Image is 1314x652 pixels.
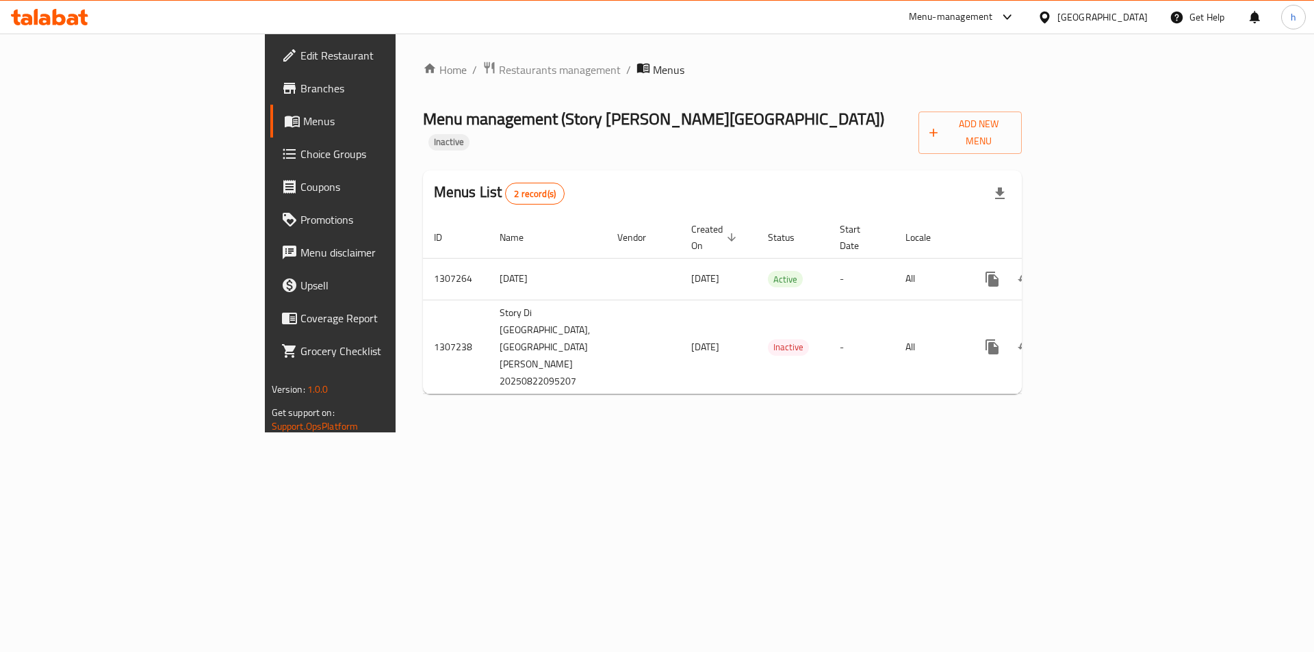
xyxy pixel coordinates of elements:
[270,170,485,203] a: Coupons
[829,258,894,300] td: -
[909,9,993,25] div: Menu-management
[300,244,474,261] span: Menu disclaimer
[894,258,965,300] td: All
[270,302,485,335] a: Coverage Report
[434,229,460,246] span: ID
[270,138,485,170] a: Choice Groups
[976,330,1009,363] button: more
[929,116,1011,150] span: Add New Menu
[300,47,474,64] span: Edit Restaurant
[272,417,359,435] a: Support.OpsPlatform
[270,203,485,236] a: Promotions
[270,335,485,367] a: Grocery Checklist
[617,229,664,246] span: Vendor
[423,61,1022,79] nav: breadcrumb
[270,269,485,302] a: Upsell
[626,62,631,78] li: /
[965,217,1118,259] th: Actions
[307,380,328,398] span: 1.0.0
[270,105,485,138] a: Menus
[768,339,809,356] div: Inactive
[300,211,474,228] span: Promotions
[489,300,606,394] td: Story Di [GEOGRAPHIC_DATA],[GEOGRAPHIC_DATA][PERSON_NAME] 20250822095207
[423,103,884,134] span: Menu management ( Story [PERSON_NAME][GEOGRAPHIC_DATA] )
[768,272,803,287] span: Active
[489,258,606,300] td: [DATE]
[500,229,541,246] span: Name
[300,310,474,326] span: Coverage Report
[691,270,719,287] span: [DATE]
[499,62,621,78] span: Restaurants management
[1057,10,1148,25] div: [GEOGRAPHIC_DATA]
[506,187,564,200] span: 2 record(s)
[272,404,335,421] span: Get support on:
[918,112,1022,154] button: Add New Menu
[983,177,1016,210] div: Export file
[434,182,565,205] h2: Menus List
[482,61,621,79] a: Restaurants management
[423,217,1118,395] table: enhanced table
[270,72,485,105] a: Branches
[300,80,474,96] span: Branches
[691,338,719,356] span: [DATE]
[976,263,1009,296] button: more
[829,300,894,394] td: -
[272,380,305,398] span: Version:
[300,277,474,294] span: Upsell
[270,39,485,72] a: Edit Restaurant
[300,146,474,162] span: Choice Groups
[270,236,485,269] a: Menu disclaimer
[300,343,474,359] span: Grocery Checklist
[894,300,965,394] td: All
[1291,10,1296,25] span: h
[1009,330,1042,363] button: Change Status
[300,179,474,195] span: Coupons
[768,229,812,246] span: Status
[691,221,740,254] span: Created On
[505,183,565,205] div: Total records count
[768,339,809,355] span: Inactive
[653,62,684,78] span: Menus
[840,221,878,254] span: Start Date
[303,113,474,129] span: Menus
[905,229,949,246] span: Locale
